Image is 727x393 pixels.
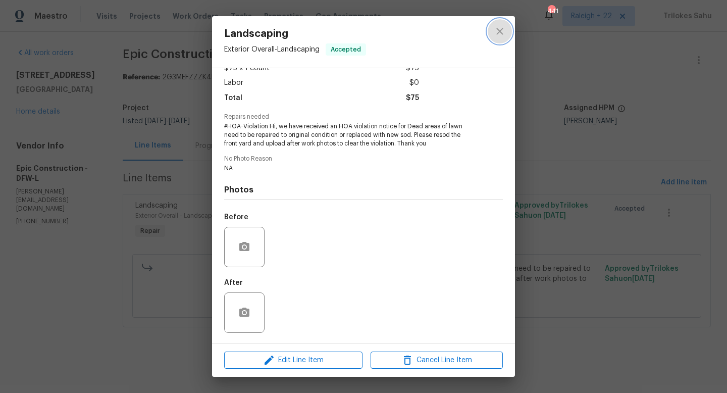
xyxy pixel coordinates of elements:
span: No Photo Reason [224,156,503,162]
span: NA [224,164,475,173]
span: Accepted [327,44,365,55]
span: #HOA-Violation Hi, we have received an HOA violation notice for Dead areas of lawn need to be rep... [224,122,475,148]
span: $75 [406,61,419,76]
h4: Photos [224,185,503,195]
span: Edit Line Item [227,354,359,367]
span: Landscaping [224,28,366,39]
span: Cancel Line Item [374,354,500,367]
span: $0 [409,76,419,90]
span: Exterior Overall - Landscaping [224,46,320,53]
button: Edit Line Item [224,352,362,369]
span: Total [224,91,242,106]
h5: After [224,279,243,286]
button: close [488,19,512,43]
span: $75 x 1 count [224,61,270,76]
span: Repairs needed [224,114,503,120]
span: Labor [224,76,243,90]
span: $75 [406,91,419,106]
h5: Before [224,214,248,221]
div: 441 [548,6,555,16]
button: Cancel Line Item [371,352,503,369]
